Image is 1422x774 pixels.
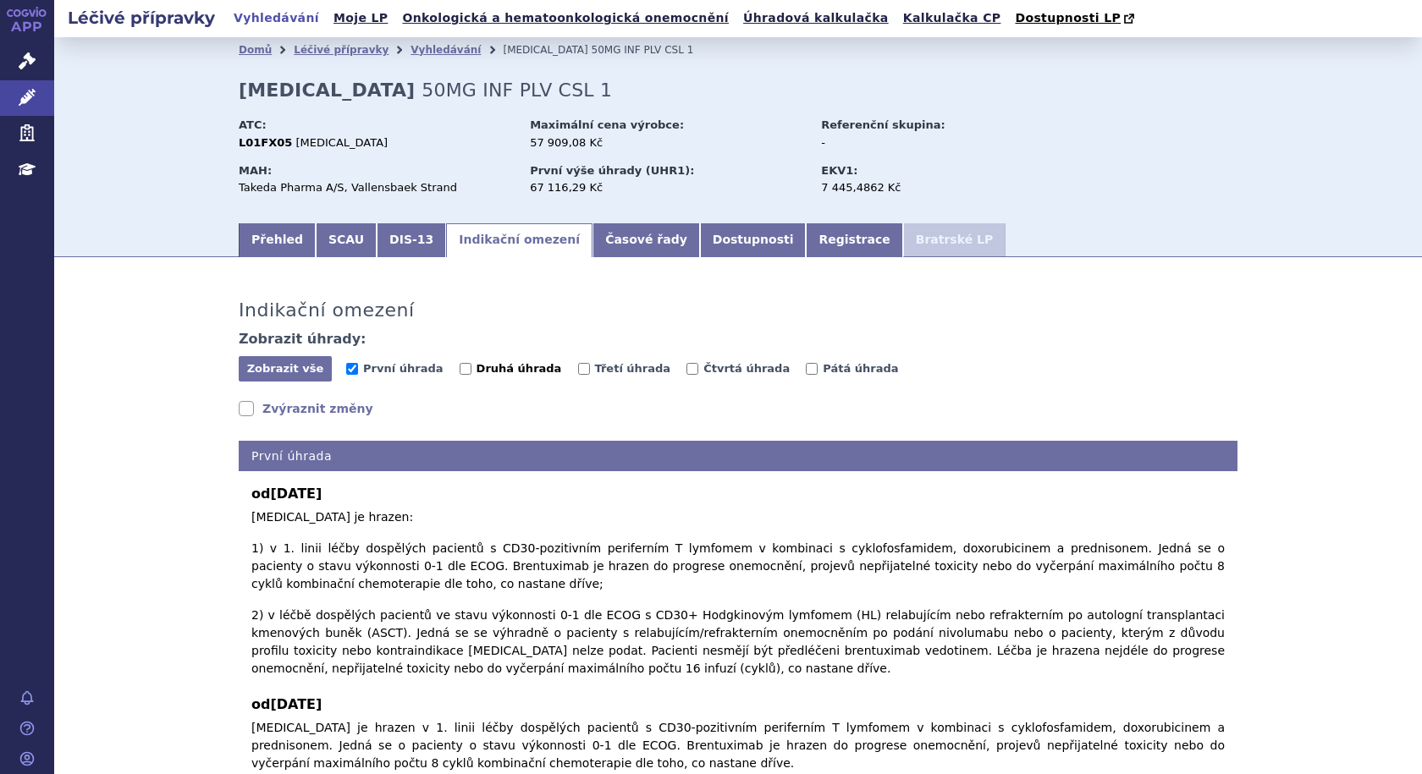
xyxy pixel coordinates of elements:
[806,223,902,257] a: Registrace
[229,7,324,30] a: Vyhledávání
[821,118,945,131] strong: Referenční skupina:
[422,80,612,101] span: 50MG INF PLV CSL 1
[363,362,443,375] span: První úhrada
[239,44,272,56] a: Domů
[446,223,592,257] a: Indikační omezení
[530,180,805,195] div: 67 116,29 Kč
[738,7,894,30] a: Úhradová kalkulačka
[821,135,1011,151] div: -
[700,223,807,257] a: Dostupnosti
[296,136,389,149] span: [MEDICAL_DATA]
[806,363,818,375] input: Pátá úhrada
[592,223,700,257] a: Časové řady
[530,135,805,151] div: 57 909,08 Kč
[251,508,1225,678] p: [MEDICAL_DATA] je hrazen: 1) v 1. linii léčby dospělých pacientů s CD30-pozitivním periferním T l...
[270,696,322,712] span: [DATE]
[821,180,1011,195] div: 7 445,4862 Kč
[823,362,898,375] span: Pátá úhrada
[251,694,1225,715] b: od
[397,7,734,30] a: Onkologická a hematoonkologická onemocnění
[239,80,415,101] strong: [MEDICAL_DATA]
[239,223,316,257] a: Přehled
[346,363,358,375] input: První úhrada
[898,7,1006,30] a: Kalkulačka CP
[578,363,590,375] input: Třetí úhrada
[239,118,267,131] strong: ATC:
[503,44,587,56] span: [MEDICAL_DATA]
[460,363,471,375] input: Druhá úhrada
[239,164,272,177] strong: MAH:
[239,400,373,417] a: Zvýraznit změny
[592,44,694,56] span: 50MG INF PLV CSL 1
[239,356,332,382] button: Zobrazit vše
[54,6,229,30] h2: Léčivé přípravky
[411,44,481,56] a: Vyhledávání
[239,136,292,149] strong: L01FX05
[377,223,446,257] a: DIS-13
[530,164,694,177] strong: První výše úhrady (UHR1):
[821,164,857,177] strong: EKV1:
[316,223,377,257] a: SCAU
[1015,11,1121,25] span: Dostupnosti LP
[530,118,684,131] strong: Maximální cena výrobce:
[270,486,322,502] span: [DATE]
[477,362,562,375] span: Druhá úhrada
[239,331,367,348] h4: Zobrazit úhrady:
[251,484,1225,504] b: od
[239,441,1237,472] h4: První úhrada
[686,363,698,375] input: Čtvrtá úhrada
[703,362,790,375] span: Čtvrtá úhrada
[328,7,393,30] a: Moje LP
[247,362,324,375] span: Zobrazit vše
[239,299,415,321] h3: Indikační omezení
[294,44,389,56] a: Léčivé přípravky
[1010,7,1143,30] a: Dostupnosti LP
[595,362,671,375] span: Třetí úhrada
[239,180,514,195] div: Takeda Pharma A/S, Vallensbaek Strand
[251,719,1225,772] p: [MEDICAL_DATA] je hrazen v 1. linii léčby dospělých pacientů s CD30-pozitivním periferním T lymfo...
